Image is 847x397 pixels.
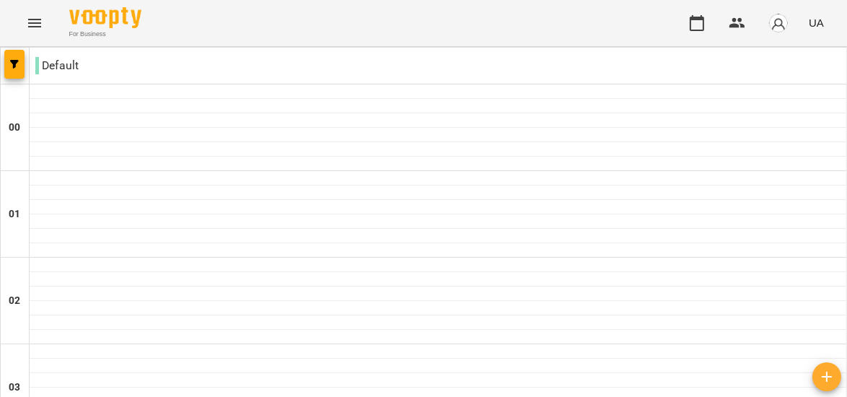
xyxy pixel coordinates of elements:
h6: 00 [9,120,20,136]
h6: 02 [9,293,20,309]
span: For Business [69,30,141,39]
button: Menu [17,6,52,40]
button: UA [803,9,830,36]
h6: 01 [9,206,20,222]
img: Voopty Logo [69,7,141,28]
h6: 03 [9,380,20,396]
button: Створити урок [812,362,841,391]
span: UA [809,15,824,30]
img: avatar_s.png [768,13,789,33]
p: Default [35,57,79,74]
